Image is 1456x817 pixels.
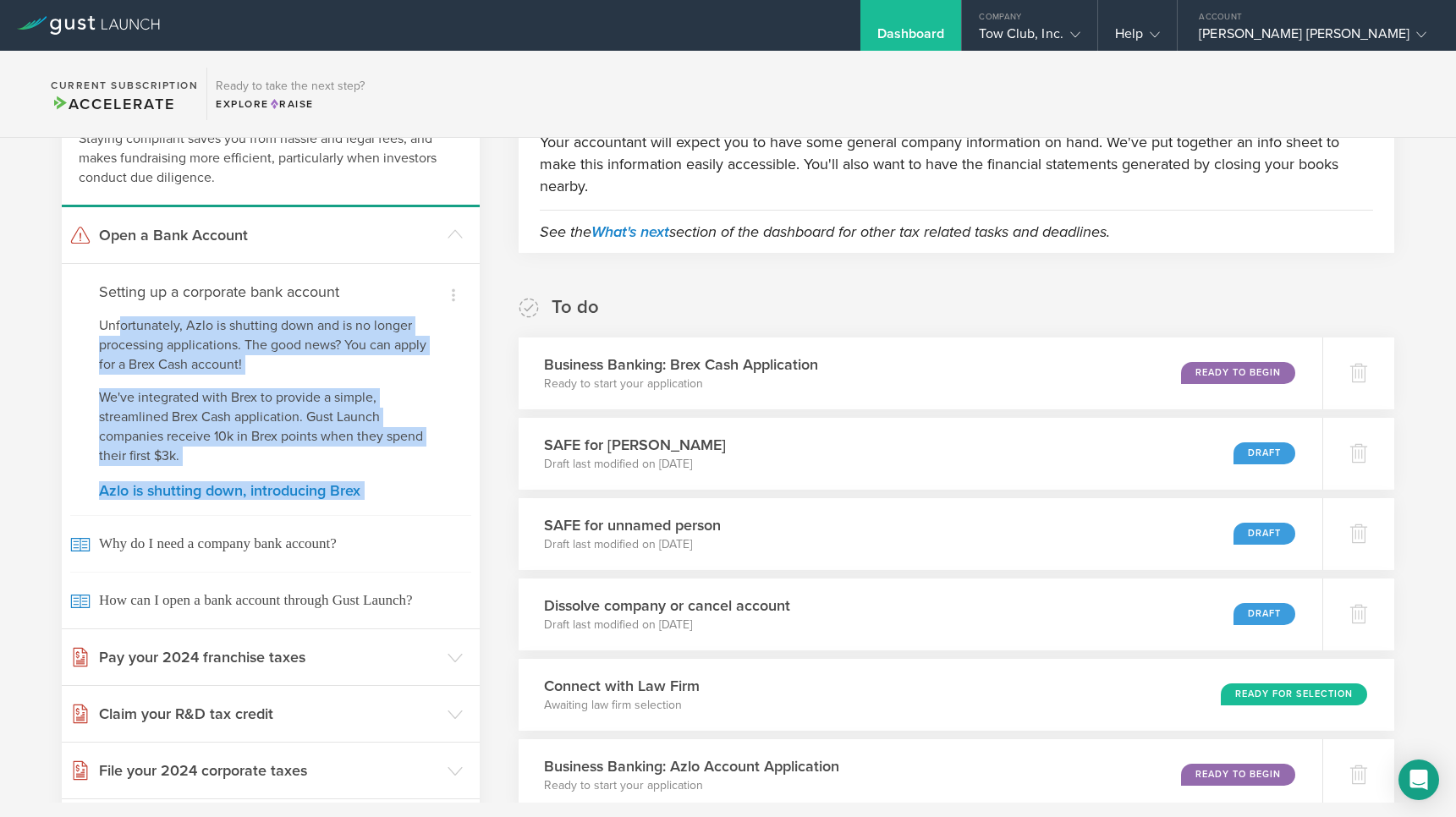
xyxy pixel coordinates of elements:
h3: File your 2024 corporate taxes [99,759,439,781]
div: Dissolve company or cancel accountDraft last modified on [DATE]Draft [519,578,1322,650]
p: Draft last modified on [DATE] [544,536,721,553]
div: Business Banking: Brex Cash ApplicationReady to start your applicationReady to Begin [519,337,1322,409]
p: We've integrated with Brex to provide a simple, streamlined Brex Cash application. Gust Launch co... [99,388,442,466]
div: Draft [1233,442,1295,464]
p: Ready to start your application [544,777,839,794]
h3: Dissolve company or cancel account [544,595,790,617]
h3: Open a Bank Account [99,224,439,246]
div: Connect with Law FirmAwaiting law firm selectionReady for Selection [519,659,1394,731]
a: Why do I need a company bank account? [62,515,480,572]
div: Open Intercom Messenger [1398,759,1439,800]
h3: Business Banking: Azlo Account Application [544,755,839,777]
h2: Current Subscription [51,80,198,90]
div: SAFE for unnamed personDraft last modified on [DATE]Draft [519,498,1322,570]
h2: To do [552,295,599,320]
a: What's next [591,222,669,241]
div: Business Banking: Azlo Account ApplicationReady to start your applicationReady to Begin [519,739,1322,811]
em: See the section of the dashboard for other tax related tasks and deadlines. [540,222,1110,241]
div: Staying compliant saves you from hassle and legal fees, and makes fundraising more efficient, par... [62,112,480,207]
div: Ready to Begin [1181,764,1295,786]
p: Unfortunately, Azlo is shutting down and is no longer processing applications. The good news? You... [99,316,442,375]
p: Draft last modified on [DATE] [544,456,726,473]
h3: Pay your 2024 franchise taxes [99,646,439,668]
p: Draft last modified on [DATE] [544,617,790,633]
a: Azlo is shutting down, introducing Brex [99,483,442,498]
div: Draft [1233,603,1295,625]
a: How can I open a bank account through Gust Launch? [62,572,480,628]
span: How can I open a bank account through Gust Launch? [70,572,471,628]
h3: Claim your R&D tax credit [99,703,439,725]
span: Raise [269,98,314,110]
div: SAFE for [PERSON_NAME]Draft last modified on [DATE]Draft [519,418,1322,490]
div: Explore [216,96,365,112]
span: Why do I need a company bank account? [70,515,471,572]
h3: Business Banking: Brex Cash Application [544,354,818,376]
div: Dashboard [877,25,945,51]
h3: Connect with Law Firm [544,675,700,697]
p: Awaiting law firm selection [544,697,700,714]
div: [PERSON_NAME] [PERSON_NAME] [1199,25,1426,51]
div: Ready to Begin [1181,362,1295,384]
div: Ready for Selection [1221,683,1367,705]
div: Help [1115,25,1160,51]
h3: SAFE for [PERSON_NAME] [544,434,726,456]
div: Ready to take the next step?ExploreRaise [206,68,373,120]
h4: Setting up a corporate bank account [99,281,442,303]
p: Your accountant will expect you to have some general company information on hand. We've put toget... [540,131,1373,197]
div: Tow Club, Inc. [979,25,1080,51]
div: Draft [1233,523,1295,545]
span: Accelerate [51,95,174,113]
p: Ready to start your application [544,376,818,392]
h3: Ready to take the next step? [216,80,365,92]
h3: SAFE for unnamed person [544,514,721,536]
